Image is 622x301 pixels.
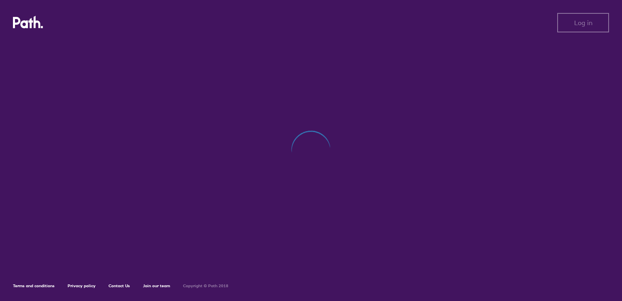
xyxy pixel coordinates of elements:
[13,283,55,288] a: Terms and conditions
[574,19,592,26] span: Log in
[109,283,130,288] a: Contact Us
[68,283,96,288] a: Privacy policy
[557,13,609,32] button: Log in
[143,283,170,288] a: Join our team
[183,284,228,288] h6: Copyright © Path 2018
